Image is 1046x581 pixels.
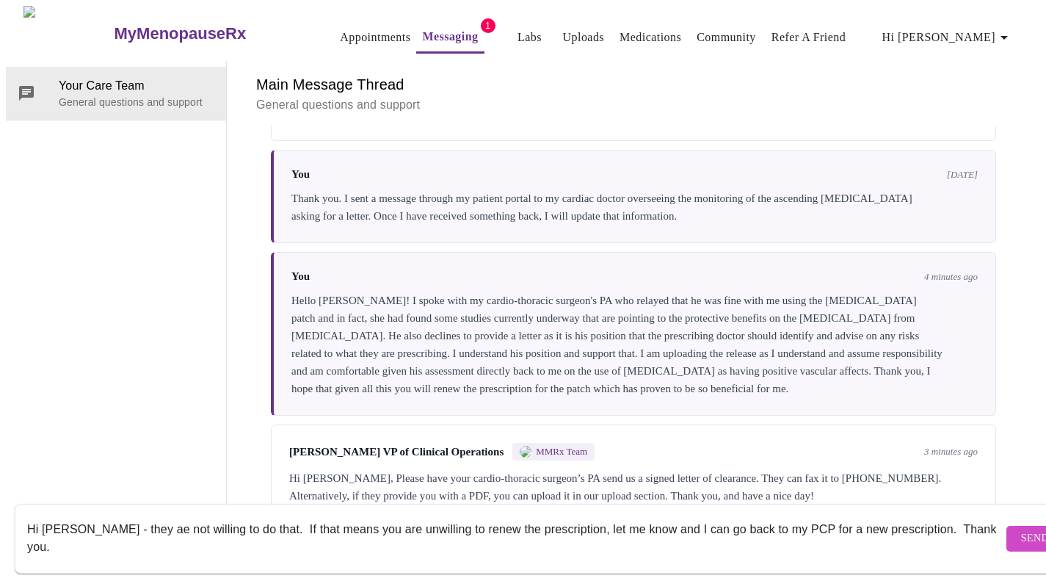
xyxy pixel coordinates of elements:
[256,96,1011,114] p: General questions and support
[481,18,495,33] span: 1
[882,27,1013,48] span: Hi [PERSON_NAME]
[536,446,587,458] span: MMRx Team
[289,469,978,505] div: Hi [PERSON_NAME], Please have your cardio-thoracic surgeon’s PA send us a signed letter of cleara...
[59,95,214,109] p: General questions and support
[620,27,681,48] a: Medications
[517,27,542,48] a: Labs
[27,515,1003,562] textarea: Send a message about your appointment
[771,27,846,48] a: Refer a Friend
[334,23,416,52] button: Appointments
[291,190,978,225] div: Thank you. I sent a message through my patient portal to my cardiac doctor overseeing the monitor...
[340,27,410,48] a: Appointments
[924,446,978,458] span: 3 minutes ago
[291,168,310,181] span: You
[115,24,247,43] h3: MyMenopauseRx
[924,271,978,283] span: 4 minutes ago
[697,27,756,48] a: Community
[506,23,553,52] button: Labs
[520,446,531,458] img: MMRX
[563,27,605,48] a: Uploads
[614,23,687,52] button: Medications
[291,270,310,283] span: You
[557,23,611,52] button: Uploads
[766,23,852,52] button: Refer a Friend
[6,67,226,120] div: Your Care TeamGeneral questions and support
[876,23,1019,52] button: Hi [PERSON_NAME]
[23,6,112,61] img: MyMenopauseRx Logo
[416,22,484,54] button: Messaging
[59,77,214,95] span: Your Care Team
[691,23,762,52] button: Community
[291,292,978,397] div: Hello [PERSON_NAME]! I spoke with my cardio-thoracic surgeon's PA who relayed that he was fine wi...
[112,8,305,59] a: MyMenopauseRx
[256,73,1011,96] h6: Main Message Thread
[947,169,978,181] span: [DATE]
[422,26,478,47] a: Messaging
[289,446,504,458] span: [PERSON_NAME] VP of Clinical Operations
